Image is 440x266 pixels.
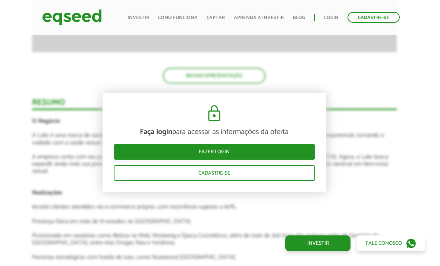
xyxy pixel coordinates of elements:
a: Cadastre-se [114,165,315,181]
a: Fale conosco [356,235,425,251]
a: Investir [285,235,351,251]
img: cadeado.svg [205,104,223,122]
a: Blog [293,15,305,20]
a: Login [324,15,339,20]
a: Como funciona [158,15,198,20]
a: Investir [128,15,149,20]
a: Aprenda a investir [234,15,284,20]
a: Cadastre-se [348,12,400,23]
img: EqSeed [42,7,102,27]
strong: Faça login [140,126,172,138]
a: Captar [207,15,225,20]
p: para acessar as informações da oferta [114,128,315,137]
a: Fazer login [114,144,315,160]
